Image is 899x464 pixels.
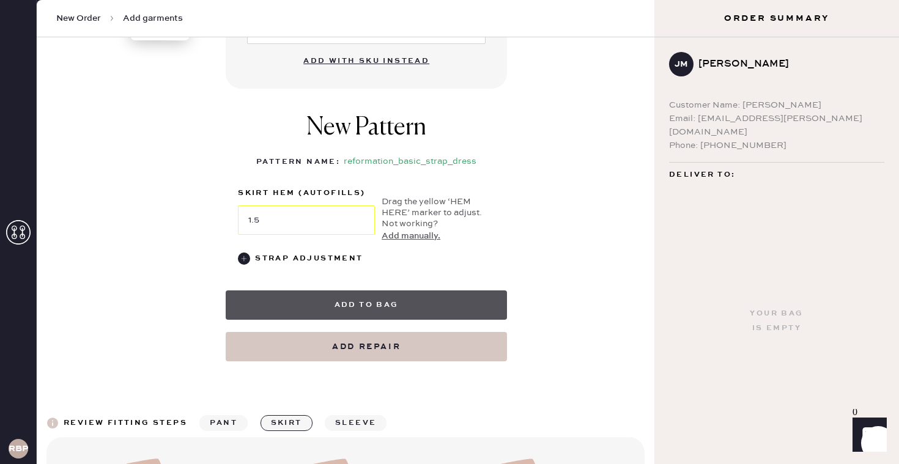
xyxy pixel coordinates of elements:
div: Pattern Name : [256,155,340,169]
span: New Order [56,12,101,24]
div: Strap Adjustment [255,251,363,266]
button: pant [199,415,248,431]
h3: JM [675,60,688,68]
div: Not working? [382,218,495,243]
div: Drag the yellow ‘HEM HERE’ marker to adjust. [382,196,495,218]
h3: RBPA [9,444,28,453]
h3: Order Summary [654,12,899,24]
div: Your bag is empty [750,306,803,336]
button: skirt [261,415,313,431]
span: Deliver to: [669,168,735,182]
div: Email: [EMAIL_ADDRESS][PERSON_NAME][DOMAIN_NAME] [669,112,884,139]
button: sleeve [325,415,387,431]
button: Add with SKU instead [296,49,437,73]
div: reformation_basic_strap_dress [344,155,476,169]
button: Add repair [226,332,507,361]
span: Add garments [123,12,183,24]
div: Review fitting steps [64,416,187,430]
input: Move the yellow marker! [238,205,375,235]
label: skirt hem (autofills) [238,186,375,201]
button: Add manually. [382,229,440,243]
div: Customer Name: [PERSON_NAME] [669,98,884,112]
div: Phone: [PHONE_NUMBER] [669,139,884,152]
h1: New Pattern [306,113,426,155]
iframe: Front Chat [841,409,893,462]
button: Add to bag [226,290,507,320]
div: [PERSON_NAME] [698,57,875,72]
